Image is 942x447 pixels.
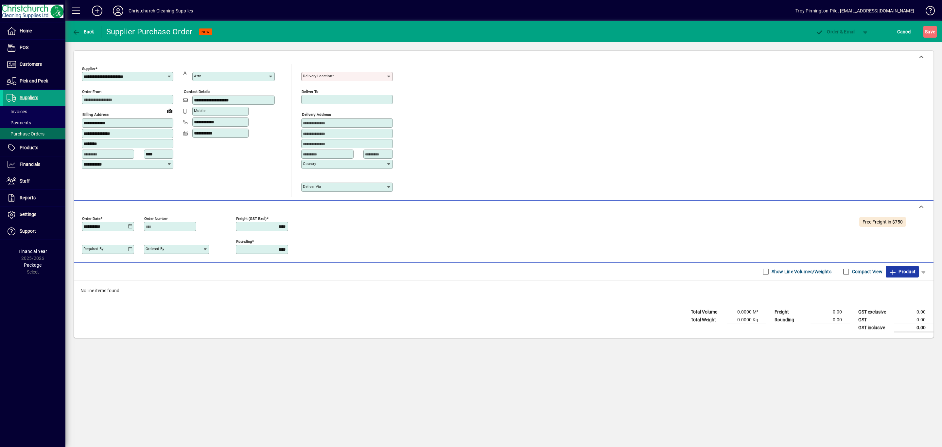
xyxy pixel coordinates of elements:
div: No line items found [74,281,933,301]
div: Christchurch Cleaning Supplies [129,6,193,16]
mat-label: Order number [144,216,168,221]
span: Settings [20,212,36,217]
div: Supplier Purchase Order [106,27,193,37]
span: S [925,29,928,34]
mat-label: Deliver via [303,184,321,189]
span: Financials [20,162,40,167]
span: Package [24,262,42,268]
td: 0.0000 Kg [727,316,766,324]
label: Show Line Volumes/Weights [770,268,831,275]
mat-label: Delivery Location [303,74,332,78]
td: GST [855,316,894,324]
td: Total Weight [688,316,727,324]
button: Add [87,5,108,17]
button: Save [923,26,937,38]
a: Products [3,140,65,156]
span: Cancel [897,27,912,37]
span: Back [72,29,94,34]
a: Invoices [3,106,65,117]
label: Compact View [851,268,882,275]
a: Financials [3,156,65,173]
td: Freight [771,308,811,316]
button: Cancel [896,26,913,38]
a: POS [3,40,65,56]
mat-label: Supplier [82,66,96,71]
td: 0.00 [894,316,933,324]
span: Free Freight in $750 [863,219,903,224]
mat-label: Order date [82,216,100,221]
button: Back [71,26,96,38]
mat-label: Order from [82,89,101,94]
a: Settings [3,206,65,223]
mat-label: Country [303,161,316,166]
td: GST exclusive [855,308,894,316]
td: 0.00 [811,316,850,324]
a: Support [3,223,65,240]
span: POS [20,45,28,50]
a: Customers [3,56,65,73]
span: Home [20,28,32,33]
span: Financial Year [19,249,47,254]
mat-label: Freight (GST excl) [236,216,267,221]
span: Customers [20,62,42,67]
span: Pick and Pack [20,78,48,83]
td: GST inclusive [855,324,894,332]
a: Reports [3,190,65,206]
td: 0.00 [894,324,933,332]
td: Total Volume [688,308,727,316]
span: Product [889,266,916,277]
app-page-header-button: Back [65,26,101,38]
a: Purchase Orders [3,128,65,139]
a: Knowledge Base [921,1,934,23]
a: Payments [3,117,65,128]
span: Staff [20,178,30,184]
span: ave [925,27,935,37]
mat-label: Rounding [236,239,252,243]
span: Products [20,145,38,150]
td: 0.00 [894,308,933,316]
a: View on map [165,105,175,116]
button: Product [886,266,919,277]
span: Reports [20,195,36,200]
mat-label: Attn [194,74,201,78]
a: Home [3,23,65,39]
span: NEW [201,30,210,34]
button: Profile [108,5,129,17]
span: Purchase Orders [7,131,44,136]
mat-label: Ordered by [146,246,164,251]
a: Pick and Pack [3,73,65,89]
div: Troy Pinnington-Pilet [EMAIL_ADDRESS][DOMAIN_NAME] [795,6,914,16]
mat-label: Mobile [194,108,205,113]
span: Suppliers [20,95,38,100]
span: Invoices [7,109,27,114]
td: 0.0000 M³ [727,308,766,316]
mat-label: Required by [83,246,103,251]
button: Order & Email [812,26,859,38]
td: 0.00 [811,308,850,316]
td: Rounding [771,316,811,324]
span: Payments [7,120,31,125]
a: Staff [3,173,65,189]
span: Support [20,228,36,234]
mat-label: Deliver To [302,89,319,94]
span: Order & Email [816,29,856,34]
